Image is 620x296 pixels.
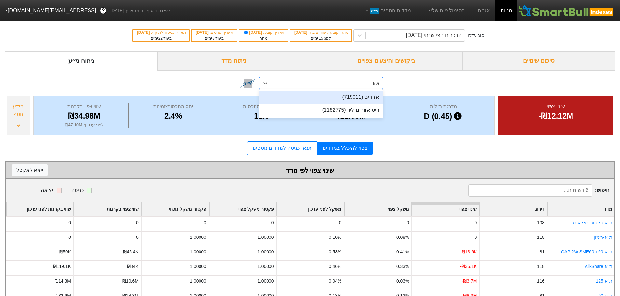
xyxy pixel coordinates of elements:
[401,110,486,122] div: D (0.45)
[195,30,233,35] div: תאריך פרסום :
[329,249,341,255] div: 0.53%
[142,202,209,216] div: Toggle SortBy
[317,142,373,155] a: צפוי להיכלל במדדים
[537,278,544,285] div: 116
[137,30,151,35] span: [DATE]
[130,103,216,110] div: יחס התכסות-זמינות
[220,110,303,122] div: 11.8
[396,278,409,285] div: 0.03%
[460,249,477,255] div: -₪13.6K
[596,278,612,284] a: ת''א 125
[12,165,608,175] div: שינוי צפוי לפי מדד
[123,249,138,255] div: ₪45.4K
[122,278,139,285] div: ₪10.6M
[537,234,544,241] div: 118
[127,263,139,270] div: ₪84K
[42,122,127,128] div: לפני עדכון : ₪47.10M
[259,91,383,104] div: אזורים (715011)
[71,187,84,194] div: כניסה
[480,202,547,216] div: Toggle SortBy
[462,278,477,285] div: -₪3.7M
[260,36,267,41] span: מחר
[329,263,341,270] div: 0.46%
[506,103,605,110] div: שינוי צפוי
[466,32,484,39] div: סוג עדכון
[190,263,206,270] div: 1.00000
[396,234,409,241] div: 0.08%
[195,35,233,41] div: בעוד ימים
[396,249,409,255] div: 0.41%
[55,278,71,285] div: ₪14.3M
[294,30,308,35] span: [DATE]
[310,51,463,71] div: ביקושים והיצעים צפויים
[319,36,323,41] span: 15
[213,36,215,41] span: 8
[190,234,206,241] div: 1.00000
[294,35,348,41] div: לפני ימים
[257,234,274,241] div: 1.00000
[537,263,544,270] div: 118
[136,35,186,41] div: בעוד ימים
[259,104,383,117] div: ריט אזורים ליוי (1162775)
[396,263,409,270] div: 0.33%
[74,202,141,216] div: Toggle SortBy
[370,8,379,14] span: חדש
[243,30,263,35] span: [DATE]
[110,7,170,14] span: לפי נתוני סוף יום מתאריך [DATE]
[8,103,28,118] div: מידע נוסף
[462,51,615,71] div: סיכום שינויים
[41,187,53,194] div: יציאה
[5,51,158,71] div: ניתוח ני״ע
[136,30,186,35] div: תאריך כניסה לתוקף :
[257,249,274,255] div: 1.00000
[59,249,71,255] div: ₪59K
[190,278,206,285] div: 1.00000
[257,263,274,270] div: 1.00000
[474,219,477,226] div: 0
[209,202,276,216] div: Toggle SortBy
[130,110,216,122] div: 2.4%
[68,219,71,226] div: 0
[12,164,48,176] button: ייצא לאקסל
[294,30,348,35] div: מועד קובע לאחוז ציבור :
[247,141,317,155] a: תנאי כניסה למדדים נוספים
[468,184,609,197] span: חיפוש :
[517,4,615,17] img: SmartBull
[339,219,342,226] div: 0
[540,249,544,255] div: 81
[407,219,409,226] div: 0
[406,32,462,39] div: הרכבים חצי שנתי [DATE]
[136,234,139,241] div: 0
[362,4,414,17] a: מדדים נוספיםחדש
[460,263,477,270] div: -₪35.1K
[468,184,592,197] input: 6 רשומות...
[329,234,341,241] div: 0.10%
[204,219,206,226] div: 0
[158,36,163,41] span: 22
[196,30,210,35] span: [DATE]
[547,202,614,216] div: Toggle SortBy
[412,202,479,216] div: Toggle SortBy
[594,235,612,240] a: ת''א-רימון
[474,234,477,241] div: 0
[277,202,344,216] div: Toggle SortBy
[6,202,73,216] div: Toggle SortBy
[424,4,468,17] a: הסימולציות שלי
[242,30,284,35] div: תאריך קובע :
[42,103,127,110] div: שווי צפוי בקרנות
[257,278,274,285] div: 1.00000
[158,51,310,71] div: ניתוח מדד
[329,278,341,285] div: 0.04%
[506,110,605,122] div: -₪12.12M
[240,75,256,92] img: tase link
[573,220,612,225] a: ת''א סקטור-באלאנס
[271,219,274,226] div: 0
[585,264,612,269] a: ת''א All-Share
[68,234,71,241] div: 0
[220,103,303,110] div: מספר ימי התכסות
[53,263,71,270] div: ₪119.1K
[42,110,127,122] div: ₪34.98M
[344,202,411,216] div: Toggle SortBy
[136,219,139,226] div: 0
[102,6,105,15] span: ?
